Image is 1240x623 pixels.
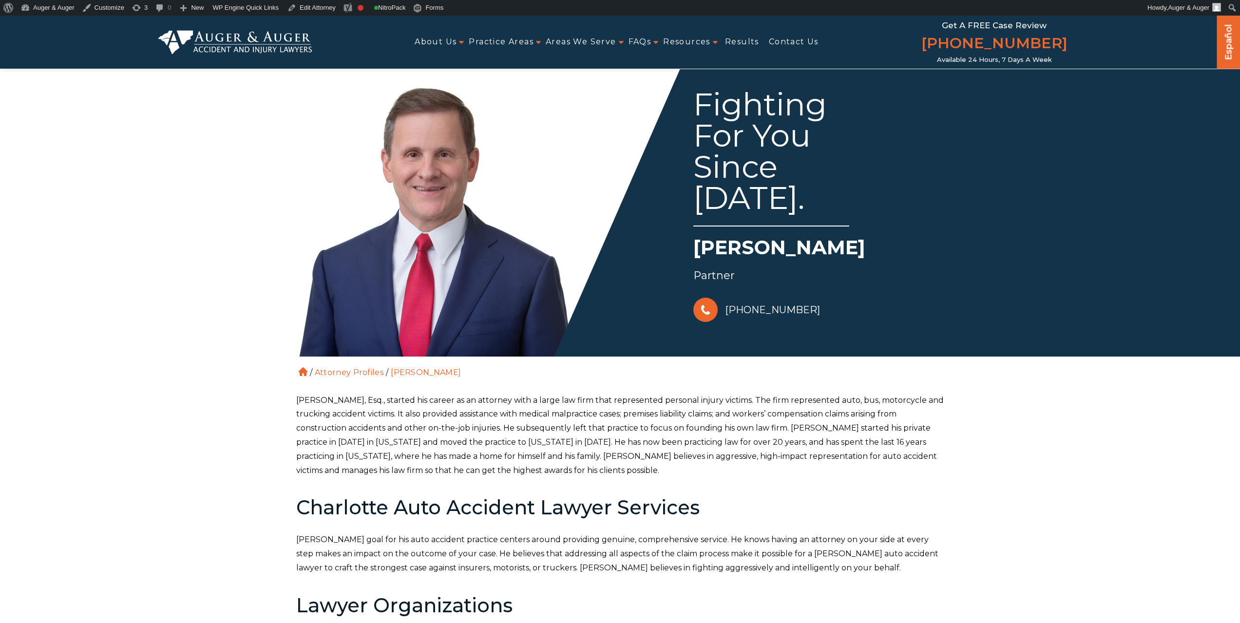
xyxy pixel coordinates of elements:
[296,357,944,379] ol: / /
[358,5,363,11] div: Focus keyphrase not set
[663,31,710,53] a: Resources
[296,394,944,478] p: [PERSON_NAME], Esq., started his career as an attorney with a large law firm that represented per...
[1168,4,1209,11] span: Auger & Auger
[296,533,944,575] p: [PERSON_NAME] goal for his auto accident practice centers around providing genuine, comprehensive...
[315,368,383,377] a: Attorney Profiles
[693,89,849,227] div: Fighting For You Since [DATE].
[1221,15,1237,66] a: Español
[546,31,616,53] a: Areas We Serve
[725,31,759,53] a: Results
[693,266,946,285] div: Partner
[299,367,307,376] a: Home
[693,234,946,266] h1: [PERSON_NAME]
[629,31,651,53] a: FAQs
[693,295,820,324] a: [PHONE_NUMBER]
[296,497,944,518] h2: Charlotte Auto Accident Lawyer Services
[769,31,819,53] a: Contact Us
[158,30,312,54] img: Auger & Auger Accident and Injury Lawyers Logo
[937,56,1052,64] span: Available 24 Hours, 7 Days a Week
[388,368,463,377] li: [PERSON_NAME]
[296,595,944,616] h2: Lawyer Organizations
[289,64,581,357] img: Herbert Auger
[469,31,534,53] a: Practice Areas
[921,33,1068,56] a: [PHONE_NUMBER]
[942,20,1047,30] span: Get a FREE Case Review
[415,31,457,53] a: About Us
